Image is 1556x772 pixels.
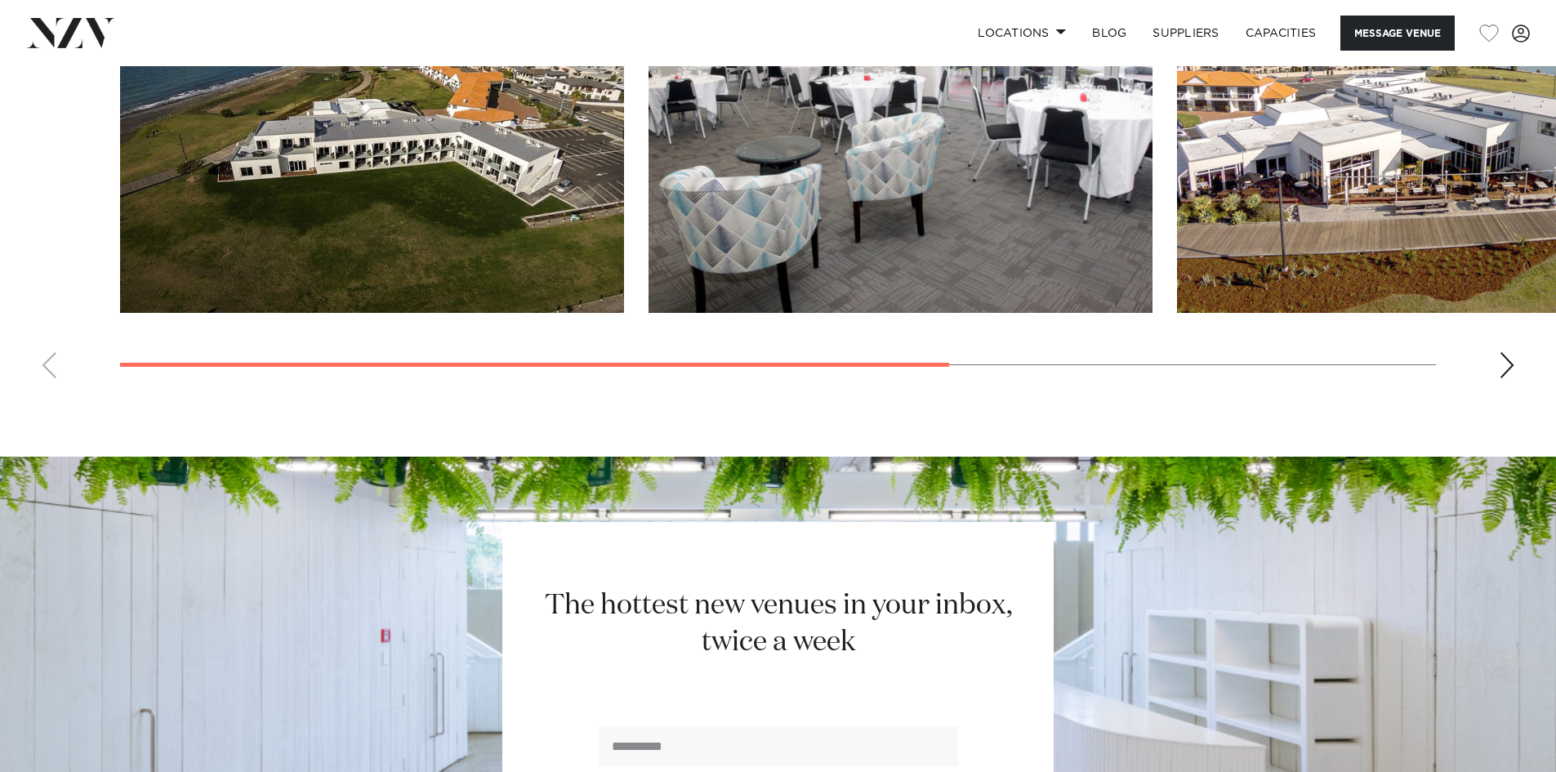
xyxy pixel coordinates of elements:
a: BLOG [1079,16,1139,51]
a: Locations [965,16,1079,51]
h2: The hottest new venues in your inbox, twice a week [524,587,1032,661]
button: Message Venue [1340,16,1455,51]
a: Capacities [1233,16,1330,51]
a: SUPPLIERS [1139,16,1232,51]
img: nzv-logo.png [26,18,115,47]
